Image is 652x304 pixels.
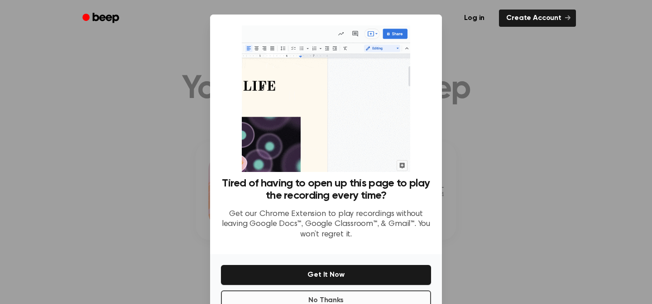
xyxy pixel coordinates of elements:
[221,265,431,285] button: Get It Now
[242,25,410,172] img: Beep extension in action
[499,10,576,27] a: Create Account
[76,10,127,27] a: Beep
[455,8,494,29] a: Log in
[221,209,431,240] p: Get our Chrome Extension to play recordings without leaving Google Docs™, Google Classroom™, & Gm...
[221,177,431,202] h3: Tired of having to open up this page to play the recording every time?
